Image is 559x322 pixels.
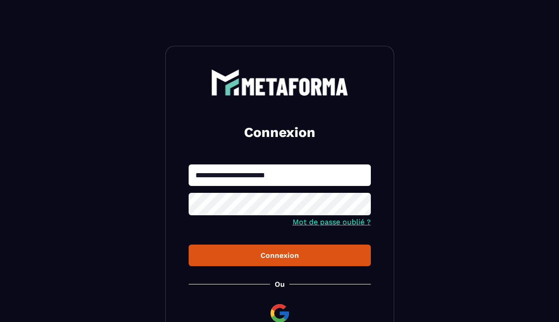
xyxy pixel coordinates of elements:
[211,69,348,96] img: logo
[189,245,371,266] button: Connexion
[200,123,360,142] h2: Connexion
[196,251,364,260] div: Connexion
[189,69,371,96] a: logo
[275,280,285,289] p: Ou
[293,218,371,226] a: Mot de passe oublié ?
